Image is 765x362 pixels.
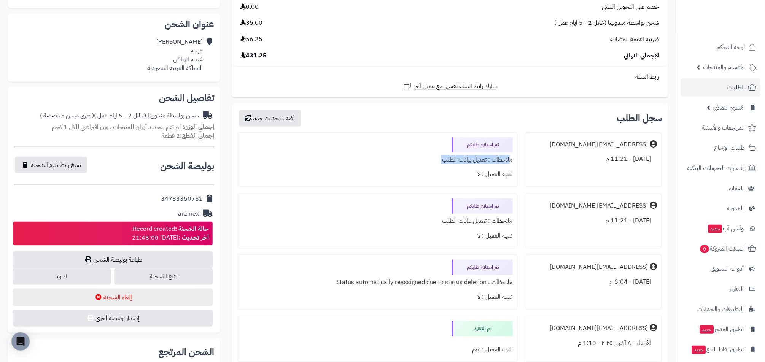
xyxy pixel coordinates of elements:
[243,290,513,305] div: تنبيه العميل : لا
[550,140,648,149] div: [EMAIL_ADDRESS][DOMAIN_NAME]
[727,203,744,214] span: المدونة
[239,110,301,127] button: أضف تحديث جديد
[13,289,213,306] button: إلغاء الشحنة
[699,243,745,254] span: السلات المتروكة
[713,13,758,29] img: logo-2.png
[31,160,81,170] span: نسخ رابط تتبع الشحنة
[243,275,513,290] div: ملاحظات : Status automatically reassigned due to status deletion
[240,3,259,11] span: 0.00
[713,102,744,113] span: مُنشئ النماذج
[550,324,648,333] div: [EMAIL_ADDRESS][DOMAIN_NAME]
[531,152,657,167] div: [DATE] - 11:21 م
[692,346,706,354] span: جديد
[687,163,745,173] span: إشعارات التحويلات البنكية
[15,157,87,173] button: نسخ رابط تتبع الشحنة
[681,139,760,157] a: طلبات الإرجاع
[452,198,513,214] div: تم استلام طلبكم
[160,162,214,171] h2: بوليصة الشحن
[52,122,181,132] span: لم تقم بتحديد أوزان للمنتجات ، وزن افتراضي للكل 1 كجم
[681,199,760,218] a: المدونة
[691,344,744,355] span: تطبيق نقاط البيع
[714,143,745,153] span: طلبات الإرجاع
[554,19,659,27] span: شحن بواسطة مندوبينا (خلال 2 - 5 ايام عمل )
[729,183,744,194] span: العملاء
[243,167,513,182] div: تنبيه العميل : لا
[13,268,111,285] a: ادارة
[531,336,657,351] div: الأربعاء - ٨ أكتوبر ٢٠٢٥ - 1:10 م
[178,233,209,242] strong: آخر تحديث :
[681,38,760,56] a: لوحة التحكم
[697,304,744,314] span: التطبيقات والخدمات
[700,245,709,253] span: 0
[699,324,744,335] span: تطبيق المتجر
[681,300,760,318] a: التطبيقات والخدمات
[707,223,744,234] span: وآتس آب
[617,114,662,123] h3: سجل الطلب
[452,137,513,152] div: تم استلام طلبكم
[531,213,657,228] div: [DATE] - 11:21 م
[681,179,760,197] a: العملاء
[14,20,214,29] h2: عنوان الشحن
[114,268,213,285] a: تتبع الشحنة
[700,325,714,334] span: جديد
[131,225,209,242] div: Record created. [DATE] 21:48:00
[243,342,513,357] div: تنبيه العميل : نعم
[681,320,760,338] a: تطبيق المتجرجديد
[161,195,203,203] div: 34783350781
[182,122,214,132] strong: إجمالي الوزن:
[624,51,659,60] span: الإجمالي النهائي
[13,251,213,268] a: طباعة بوليصة الشحن
[610,35,659,44] span: ضريبة القيمة المضافة
[240,51,267,60] span: 431.25
[162,131,214,140] small: 2 قطعة
[681,340,760,359] a: تطبيق نقاط البيعجديد
[681,280,760,298] a: التقارير
[175,224,209,233] strong: حالة الشحنة :
[729,284,744,294] span: التقارير
[727,82,745,93] span: الطلبات
[11,332,30,351] div: Open Intercom Messenger
[147,38,203,72] div: [PERSON_NAME] غيث، غيث، الرياض المملكة العربية السعودية
[602,3,659,11] span: خصم على التحويل البنكي
[681,240,760,258] a: السلات المتروكة0
[235,73,665,81] div: رابط السلة
[158,348,214,357] h2: الشحن المرتجع
[708,225,722,233] span: جديد
[550,263,648,271] div: [EMAIL_ADDRESS][DOMAIN_NAME]
[40,111,199,120] div: شحن بواسطة مندوبينا (خلال 2 - 5 ايام عمل )
[550,202,648,210] div: [EMAIL_ADDRESS][DOMAIN_NAME]
[531,275,657,289] div: [DATE] - 6:04 م
[243,214,513,229] div: ملاحظات : تعديل بيانات الطلب
[452,260,513,275] div: تم استلام طلبكم
[240,19,262,27] span: 35.00
[40,111,94,120] span: ( طرق شحن مخصصة )
[403,81,497,91] a: شارك رابط السلة نفسها مع عميل آخر
[681,119,760,137] a: المراجعات والأسئلة
[681,260,760,278] a: أدوات التسويق
[13,310,213,327] button: إصدار بوليصة أخرى
[452,321,513,336] div: تم التنفيذ
[681,219,760,238] a: وآتس آبجديد
[180,131,214,140] strong: إجمالي القطع:
[702,122,745,133] span: المراجعات والأسئلة
[178,210,199,218] div: aramex
[243,152,513,167] div: ملاحظات : تعديل بيانات الطلب
[717,42,745,52] span: لوحة التحكم
[14,94,214,103] h2: تفاصيل الشحن
[703,62,745,73] span: الأقسام والمنتجات
[711,264,744,274] span: أدوات التسويق
[243,229,513,243] div: تنبيه العميل : لا
[681,78,760,97] a: الطلبات
[681,159,760,177] a: إشعارات التحويلات البنكية
[414,82,497,91] span: شارك رابط السلة نفسها مع عميل آخر
[240,35,262,44] span: 56.25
